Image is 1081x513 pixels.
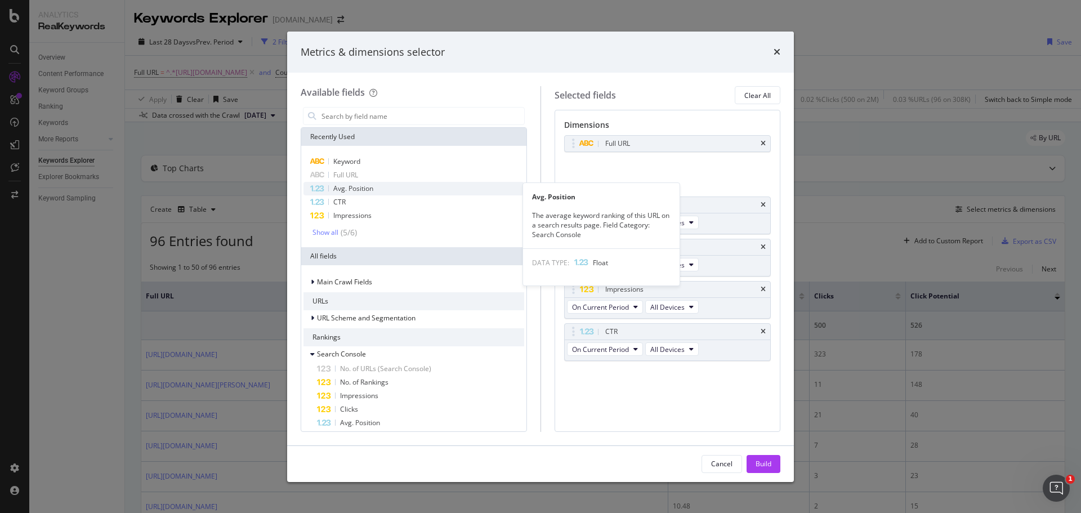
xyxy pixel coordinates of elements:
div: Show all [312,229,338,237]
div: times [761,286,766,293]
div: Full URLtimes [564,135,771,152]
span: Search Console [317,349,366,359]
button: Build [747,455,780,473]
button: All Devices [645,342,699,356]
span: Main Crawl Fields [317,277,372,287]
iframe: Intercom live chat [1043,475,1070,502]
div: Full URL [605,138,630,149]
div: Cancel [711,459,732,469]
span: No. of URLs (Search Console) [340,364,431,373]
div: URLs [303,292,524,310]
span: Keyword [333,157,360,166]
button: On Current Period [567,342,643,356]
span: 1 [1066,475,1075,484]
button: All Devices [645,300,699,314]
span: All Devices [650,302,685,312]
div: CTR [605,326,618,337]
div: Rankings [303,328,524,346]
span: Float [593,258,608,267]
div: times [774,45,780,60]
div: modal [287,32,794,482]
div: Selected fields [555,89,616,102]
button: Cancel [702,455,742,473]
span: Avg. Position [340,418,380,427]
span: Impressions [340,391,378,400]
div: Clear All [744,91,771,100]
div: Metrics [564,181,771,197]
div: Metrics & dimensions selector [301,45,445,60]
input: Search by field name [320,108,524,124]
span: Impressions [333,211,372,220]
div: times [761,202,766,208]
span: DATA TYPE: [532,258,569,267]
span: All Devices [650,345,685,354]
div: times [761,328,766,335]
div: Avg. Position [523,192,680,202]
button: Clear All [735,86,780,104]
div: Available fields [301,86,365,99]
span: On Current Period [572,345,629,354]
span: CTR [333,197,346,207]
div: times [761,244,766,251]
span: Avg. Position [333,184,373,193]
div: CTRtimesOn Current PeriodAll Devices [564,323,771,361]
span: Clicks [340,404,358,414]
div: Recently Used [301,128,526,146]
div: Dimensions [564,119,771,135]
div: All fields [301,247,526,265]
div: Build [756,459,771,469]
span: On Current Period [572,302,629,312]
span: Full URL [333,170,358,180]
div: ImpressionstimesOn Current PeriodAll Devices [564,281,771,319]
div: Impressions [605,284,644,295]
span: URL Scheme and Segmentation [317,313,416,323]
div: ( 5 / 6 ) [338,227,357,238]
span: No. of Rankings [340,377,388,387]
button: On Current Period [567,300,643,314]
div: The average keyword ranking of this URL on a search results page. Field Category: Search Console [523,211,680,239]
div: times [761,140,766,147]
